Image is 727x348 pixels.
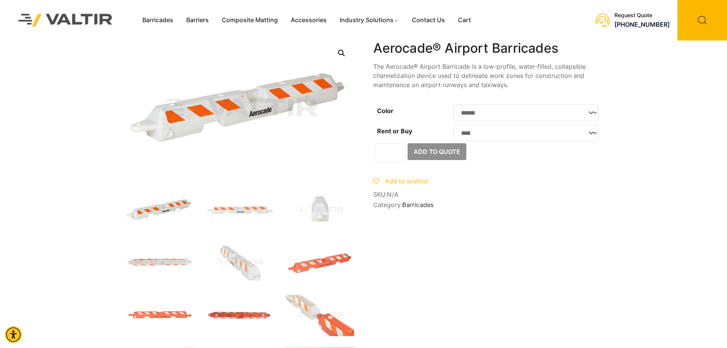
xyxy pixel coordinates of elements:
[614,21,670,28] a: call (888) 496-3625
[136,15,180,26] a: Barricades
[205,295,274,336] img: An orange traffic barrier with white reflective stripes, designed for road safety and visibility.
[284,15,333,26] a: Accessories
[373,62,602,89] p: The Aerocade® Airport Barricade is a low-profile, water-filled, collapsible channelization device...
[385,177,428,185] span: Add to wishlist
[205,189,274,231] img: A white safety barrier with orange reflective stripes and the brand name "Aerocade" printed on it.
[5,326,22,343] div: Accessibility Menu
[285,189,354,231] img: A white plastic container with a spout, featuring horizontal red stripes on the side.
[285,242,354,283] img: An orange traffic barrier with reflective white stripes, designed for safety and visibility.
[402,201,434,209] a: Barricades
[8,4,123,36] img: Valtir Rentals
[375,143,406,162] input: Product quantity
[373,191,602,198] span: SKU:
[405,15,451,26] a: Contact Us
[125,295,194,336] img: An orange traffic barrier with reflective white stripes, labeled "Aerocade," designed for safety ...
[333,15,405,26] a: Industry Solutions
[215,15,284,26] a: Composite Matting
[373,40,602,56] h1: Aerocade® Airport Barricades
[285,295,354,336] img: Two interlocking traffic barriers, one white with orange stripes and one orange with white stripe...
[373,177,428,185] a: Add to wishlist
[377,107,393,115] label: Color
[180,15,215,26] a: Barriers
[408,143,466,160] button: Add to Quote
[451,15,477,26] a: Cart
[373,201,602,209] span: Category:
[125,189,194,231] img: Aerocade_Nat_3Q-1.jpg
[205,242,274,283] img: A white traffic barrier with orange and white reflective stripes, designed for road safety and de...
[614,12,670,19] div: Request Quote
[335,46,348,60] a: Open this option
[387,191,398,198] span: N/A
[125,242,194,283] img: text, letter
[377,127,412,135] label: Rent or Buy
